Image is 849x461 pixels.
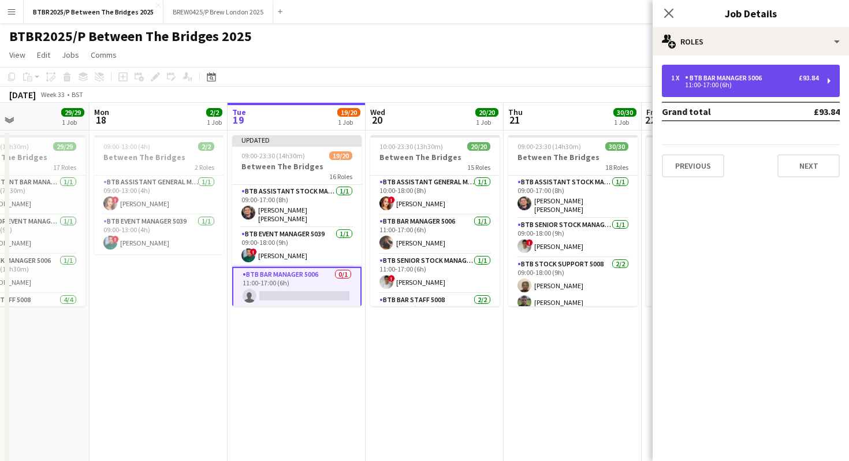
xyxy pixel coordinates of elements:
span: Wed [370,107,385,117]
span: 29/29 [61,108,84,117]
app-card-role: BTB Event Manager 50391/109:00-13:00 (4h)![PERSON_NAME] [94,215,224,254]
app-card-role: BTB Assistant General Manager 50061/109:00-13:00 (4h)![PERSON_NAME] [94,176,224,215]
span: View [9,50,25,60]
span: ! [112,196,119,203]
app-card-role: BTB Bar Staff 50082/211:00-17:30 (6h30m) [370,293,500,350]
h3: Between The Bridges [94,152,224,162]
app-card-role: BTB Assistant Stock Manager 50061/109:00-17:00 (8h)[PERSON_NAME] [PERSON_NAME] [232,185,362,228]
button: Next [777,154,840,177]
span: 22 [645,113,656,127]
span: 15 Roles [467,163,490,172]
span: 30/30 [605,142,628,151]
span: 19/20 [337,108,360,117]
span: 21 [507,113,523,127]
div: 1 x [671,74,685,82]
div: BTB Bar Manager 5006 [685,74,766,82]
span: 2/2 [206,108,222,117]
app-card-role: BTB Event Manager 50391/109:00-18:00 (9h)![PERSON_NAME] [232,228,362,267]
span: 09:00-23:30 (14h30m) [241,151,305,160]
div: Roles [653,28,849,55]
app-card-role: BTB Junior Event Manager 50391/110:00-18:00 (8h)![PERSON_NAME] [646,176,776,215]
h3: Between The Bridges [370,152,500,162]
div: 1 Job [62,118,84,127]
td: £93.84 [777,102,840,121]
button: BREW0425/P Brew London 2025 [163,1,273,23]
h1: BTBR2025/P Between The Bridges 2025 [9,28,252,45]
span: Edit [37,50,50,60]
div: £93.84 [799,74,818,82]
app-card-role: BTB Assistant Stock Manager 50061/111:00-17:00 (6h)[PERSON_NAME] [PERSON_NAME] [646,254,776,297]
span: 19 [230,113,246,127]
a: View [5,47,30,62]
app-card-role: BTB Bar Manager 50061/111:00-17:00 (6h)[PERSON_NAME] [370,215,500,254]
span: Tue [232,107,246,117]
span: ! [526,239,533,246]
div: 1 Job [338,118,360,127]
span: ! [388,196,395,203]
app-job-card: 09:00-13:00 (4h)2/2Between The Bridges2 RolesBTB Assistant General Manager 50061/109:00-13:00 (4h... [94,135,224,254]
div: [DATE] [9,89,36,101]
button: Previous [662,154,724,177]
div: Updated [232,135,362,144]
span: 09:00-13:00 (4h) [103,142,150,151]
app-card-role: BTB Stock support 50082/209:00-18:00 (9h)[PERSON_NAME][PERSON_NAME] [508,258,638,314]
span: Mon [94,107,109,117]
app-card-role: BTB Senior Stock Manager 50061/111:00-17:00 (6h)![PERSON_NAME] [370,254,500,293]
div: 11:00-17:00 (6h) [671,82,818,88]
app-card-role: BTB Senior Stock Manager 50061/109:00-18:00 (9h)![PERSON_NAME] [508,218,638,258]
app-card-role: BTB Bar Staff 50082/2 [646,297,776,353]
app-card-role: BTB Assistant Bar Manager 50061/111:00-17:00 (6h)[PERSON_NAME] [646,215,776,254]
div: 1 Job [614,118,636,127]
h3: Job Details [653,6,849,21]
app-job-card: 09:00-23:30 (14h30m)30/30Between The Bridges18 RolesBTB Assistant Stock Manager 50061/109:00-17:0... [508,135,638,306]
span: 19/20 [329,151,352,160]
div: BST [72,90,83,99]
span: 16 Roles [329,172,352,181]
app-card-role: BTB Assistant Stock Manager 50061/109:00-17:00 (8h)[PERSON_NAME] [PERSON_NAME] [508,176,638,218]
span: 18 Roles [605,163,628,172]
span: 10:00-23:30 (13h30m) [379,142,443,151]
a: Edit [32,47,55,62]
div: 1 Job [476,118,498,127]
span: Comms [91,50,117,60]
span: Week 33 [38,90,67,99]
h3: Between The Bridges [646,152,776,162]
app-card-role: BTB Assistant General Manager 50061/110:00-18:00 (8h)![PERSON_NAME] [370,176,500,215]
span: 09:00-23:30 (14h30m) [517,142,581,151]
app-card-role: BTB Bar Manager 50060/111:00-17:00 (6h) [232,267,362,308]
a: Comms [86,47,121,62]
span: Fri [646,107,656,117]
div: 1 Job [207,118,222,127]
span: 30/30 [613,108,636,117]
span: 2 Roles [195,163,214,172]
span: 20/20 [467,142,490,151]
span: ! [388,275,395,282]
span: ! [112,236,119,243]
span: 2/2 [198,142,214,151]
app-job-card: Updated09:00-23:30 (14h30m)19/20Between The Bridges16 RolesBTB Assistant Stock Manager 50061/109:... [232,135,362,306]
app-job-card: 10:00-00:30 (14h30m) (Sat)34/34Between The Bridges21 RolesBTB Junior Event Manager 50391/110:00-1... [646,135,776,306]
span: 29/29 [53,142,76,151]
span: ! [250,248,257,255]
app-job-card: 10:00-23:30 (13h30m)20/20Between The Bridges15 RolesBTB Assistant General Manager 50061/110:00-18... [370,135,500,306]
span: 20 [368,113,385,127]
span: 18 [92,113,109,127]
button: BTBR2025/P Between The Bridges 2025 [24,1,163,23]
h3: Between The Bridges [508,152,638,162]
span: 20/20 [475,108,498,117]
span: Jobs [62,50,79,60]
td: Grand total [662,102,777,121]
h3: Between The Bridges [232,161,362,172]
span: 17 Roles [53,163,76,172]
span: Thu [508,107,523,117]
a: Jobs [57,47,84,62]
